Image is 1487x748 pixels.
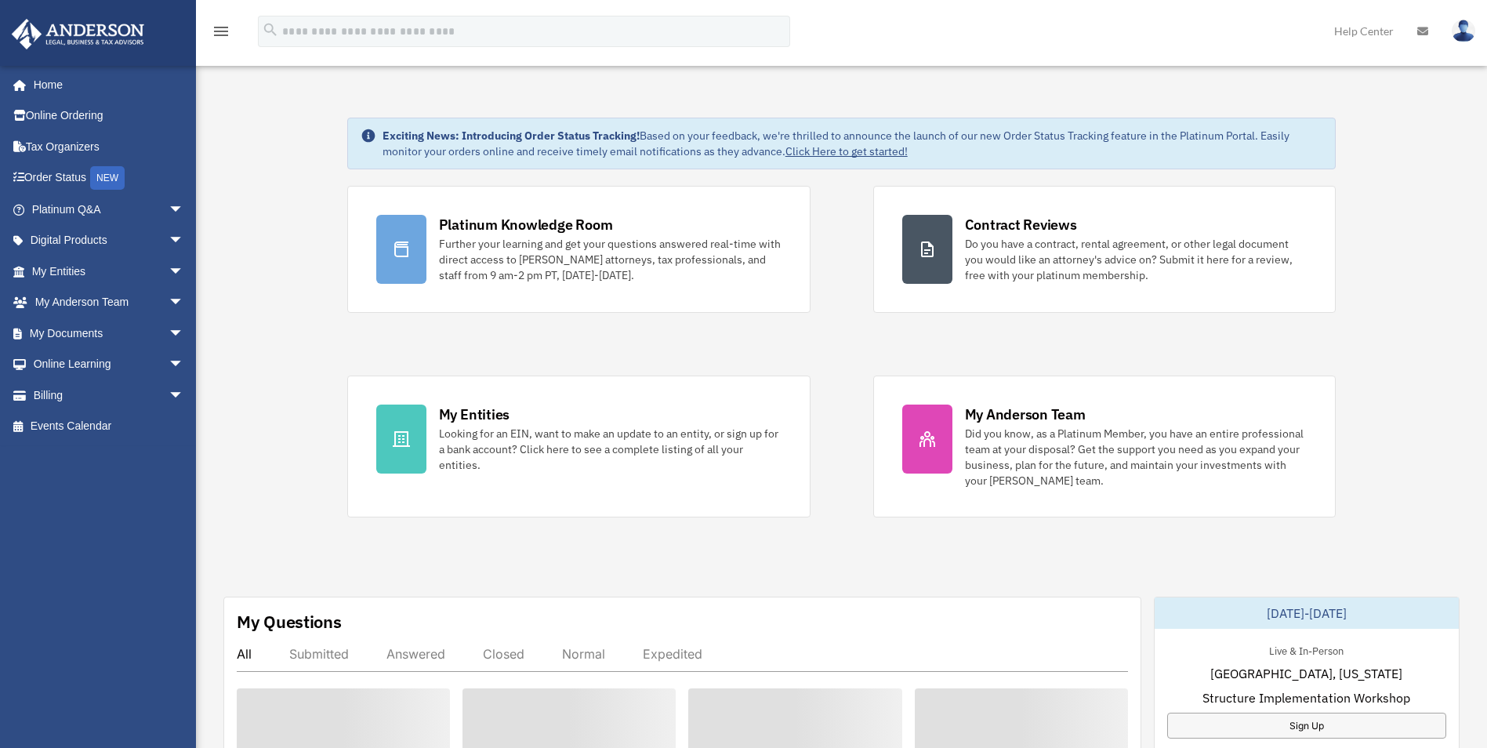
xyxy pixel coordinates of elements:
span: arrow_drop_down [169,256,200,288]
div: Further your learning and get your questions answered real-time with direct access to [PERSON_NAM... [439,236,782,283]
div: Did you know, as a Platinum Member, you have an entire professional team at your disposal? Get th... [965,426,1307,488]
a: Contract Reviews Do you have a contract, rental agreement, or other legal document you would like... [873,186,1336,313]
a: Click Here to get started! [785,144,908,158]
a: My Anderson Teamarrow_drop_down [11,287,208,318]
div: Based on your feedback, we're thrilled to announce the launch of our new Order Status Tracking fe... [383,128,1323,159]
span: arrow_drop_down [169,287,200,319]
a: Home [11,69,200,100]
div: Normal [562,646,605,662]
span: Structure Implementation Workshop [1202,688,1410,707]
div: My Questions [237,610,342,634]
div: My Entities [439,405,510,424]
a: Events Calendar [11,411,208,442]
span: arrow_drop_down [169,349,200,381]
div: Do you have a contract, rental agreement, or other legal document you would like an attorney's ad... [965,236,1307,283]
a: My Entities Looking for an EIN, want to make an update to an entity, or sign up for a bank accoun... [347,376,811,517]
i: search [262,21,279,38]
a: Sign Up [1167,713,1446,739]
span: arrow_drop_down [169,194,200,226]
div: Live & In-Person [1257,641,1356,658]
a: Online Ordering [11,100,208,132]
a: Digital Productsarrow_drop_down [11,225,208,256]
a: Billingarrow_drop_down [11,379,208,411]
a: Platinum Knowledge Room Further your learning and get your questions answered real-time with dire... [347,186,811,313]
img: User Pic [1452,20,1475,42]
div: Expedited [643,646,702,662]
div: Submitted [289,646,349,662]
a: Order StatusNEW [11,162,208,194]
span: arrow_drop_down [169,379,200,412]
img: Anderson Advisors Platinum Portal [7,19,149,49]
div: Platinum Knowledge Room [439,215,613,234]
span: arrow_drop_down [169,225,200,257]
i: menu [212,22,230,41]
a: My Anderson Team Did you know, as a Platinum Member, you have an entire professional team at your... [873,376,1336,517]
div: Closed [483,646,524,662]
a: Online Learningarrow_drop_down [11,349,208,380]
div: Answered [386,646,445,662]
div: Looking for an EIN, want to make an update to an entity, or sign up for a bank account? Click her... [439,426,782,473]
div: Contract Reviews [965,215,1077,234]
span: arrow_drop_down [169,318,200,350]
div: My Anderson Team [965,405,1086,424]
div: [DATE]-[DATE] [1155,597,1459,629]
div: All [237,646,252,662]
span: [GEOGRAPHIC_DATA], [US_STATE] [1210,664,1402,683]
a: My Documentsarrow_drop_down [11,318,208,349]
a: My Entitiesarrow_drop_down [11,256,208,287]
strong: Exciting News: Introducing Order Status Tracking! [383,129,640,143]
a: Platinum Q&Aarrow_drop_down [11,194,208,225]
a: menu [212,27,230,41]
div: NEW [90,166,125,190]
a: Tax Organizers [11,131,208,162]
